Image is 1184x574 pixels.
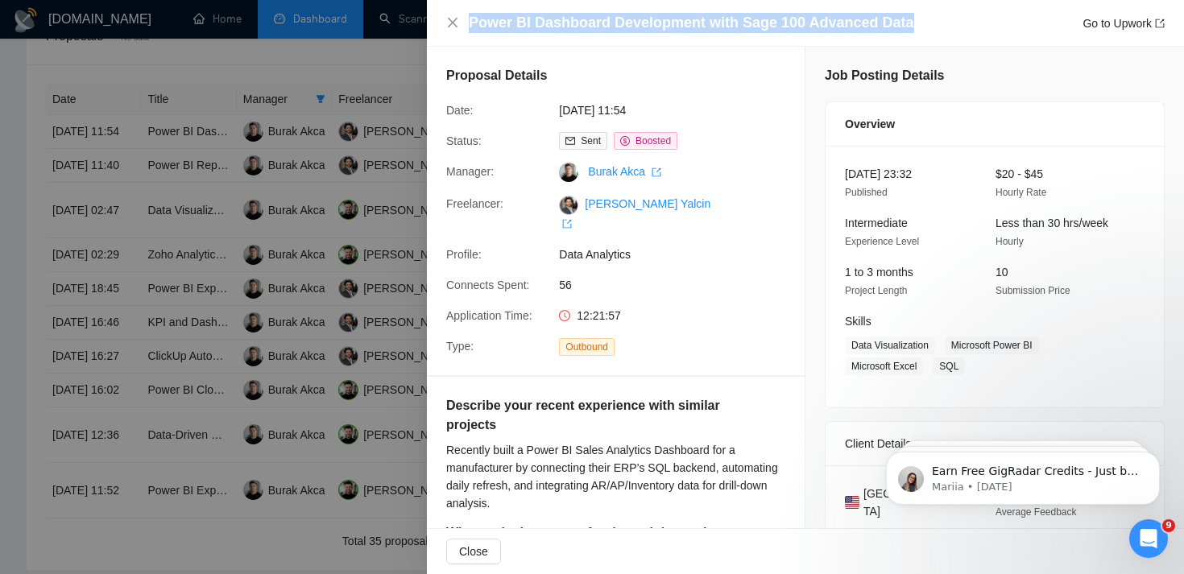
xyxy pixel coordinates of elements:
[559,310,570,321] span: clock-circle
[446,104,473,117] span: Date:
[446,197,503,210] span: Freelancer:
[845,524,848,535] span: -
[845,236,919,247] span: Experience Level
[1083,17,1165,30] a: Go to Upworkexport
[825,66,944,85] h5: Job Posting Details
[446,309,532,322] span: Application Time:
[845,115,895,133] span: Overview
[620,136,630,146] span: dollar
[845,187,888,198] span: Published
[559,338,615,356] span: Outbound
[845,493,859,511] img: 🇺🇸
[996,266,1008,279] span: 10
[559,276,801,294] span: 56
[446,396,735,435] h5: Describe your recent experience with similar projects
[446,16,459,29] span: close
[446,441,785,512] div: Recently built a Power BI Sales Analytics Dashboard for a manufacturer by connecting their ERP’s ...
[446,539,501,564] button: Close
[845,422,1145,465] div: Client Details
[562,219,572,229] span: export
[446,523,735,562] h5: What tools do you use for data mining and visualization?
[581,135,601,147] span: Sent
[845,217,908,229] span: Intermediate
[996,187,1046,198] span: Hourly Rate
[446,16,459,30] button: Close
[446,248,482,261] span: Profile:
[862,418,1184,531] iframe: Intercom notifications message
[559,101,801,119] span: [DATE] 11:54
[845,337,935,354] span: Data Visualization
[559,246,801,263] span: Data Analytics
[446,165,494,178] span: Manager:
[635,135,671,147] span: Boosted
[446,134,482,147] span: Status:
[845,167,912,180] span: [DATE] 23:32
[577,309,621,322] span: 12:21:57
[469,13,914,33] h4: Power BI Dashboard Development with Sage 100 Advanced Data
[845,285,907,296] span: Project Length
[996,285,1070,296] span: Submission Price
[652,167,661,177] span: export
[559,196,578,215] img: c1iHAWsia0nR1HqZj7vVdqmwNk4pmB-p2SbHqtLkLcsy6A5cpGJWWhAL0dvfcHp1m_
[845,357,923,375] span: Microsoft Excel
[446,279,530,291] span: Connects Spent:
[933,357,965,375] span: SQL
[845,315,871,328] span: Skills
[559,197,710,229] a: [PERSON_NAME] Yalcin export
[446,66,547,85] h5: Proposal Details
[1129,519,1168,558] iframe: Intercom live chat
[996,167,1043,180] span: $20 - $45
[565,136,575,146] span: mail
[996,236,1024,247] span: Hourly
[459,543,488,560] span: Close
[845,266,913,279] span: 1 to 3 months
[945,337,1039,354] span: Microsoft Power BI
[1155,19,1165,28] span: export
[446,340,474,353] span: Type:
[588,165,661,178] a: Burak Akca export
[996,217,1108,229] span: Less than 30 hrs/week
[1162,519,1175,532] span: 9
